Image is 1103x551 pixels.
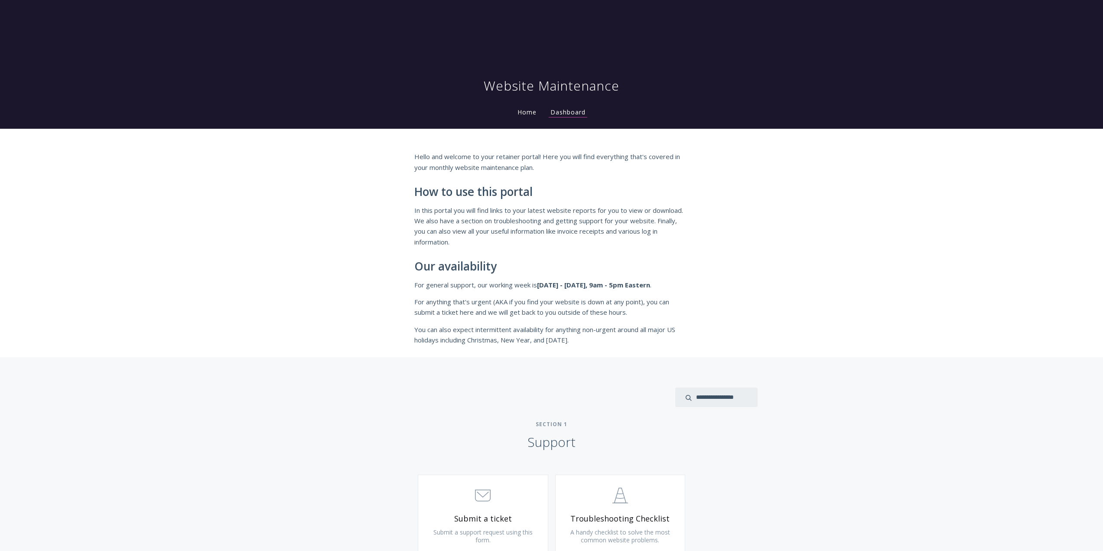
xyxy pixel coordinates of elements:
[537,280,650,289] strong: [DATE] - [DATE], 9am - 5pm Eastern
[414,324,689,346] p: You can also expect intermittent availability for anything non-urgent around all major US holiday...
[675,388,758,407] input: search input
[414,186,689,199] h2: How to use this portal
[570,528,670,544] span: A handy checklist to solve the most common website problems.
[484,77,619,95] h1: Website Maintenance
[569,514,672,524] span: Troubleshooting Checklist
[414,260,689,273] h2: Our availability
[414,205,689,248] p: In this portal you will find links to your latest website reports for you to view or download. We...
[414,151,689,173] p: Hello and welcome to your retainer portal! Here you will find everything that's covered in your m...
[433,528,533,544] span: Submit a support request using this form.
[516,108,538,116] a: Home
[549,108,587,117] a: Dashboard
[414,297,689,318] p: For anything that's urgent (AKA if you find your website is down at any point), you can submit a ...
[431,514,535,524] span: Submit a ticket
[414,280,689,290] p: For general support, our working week is .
